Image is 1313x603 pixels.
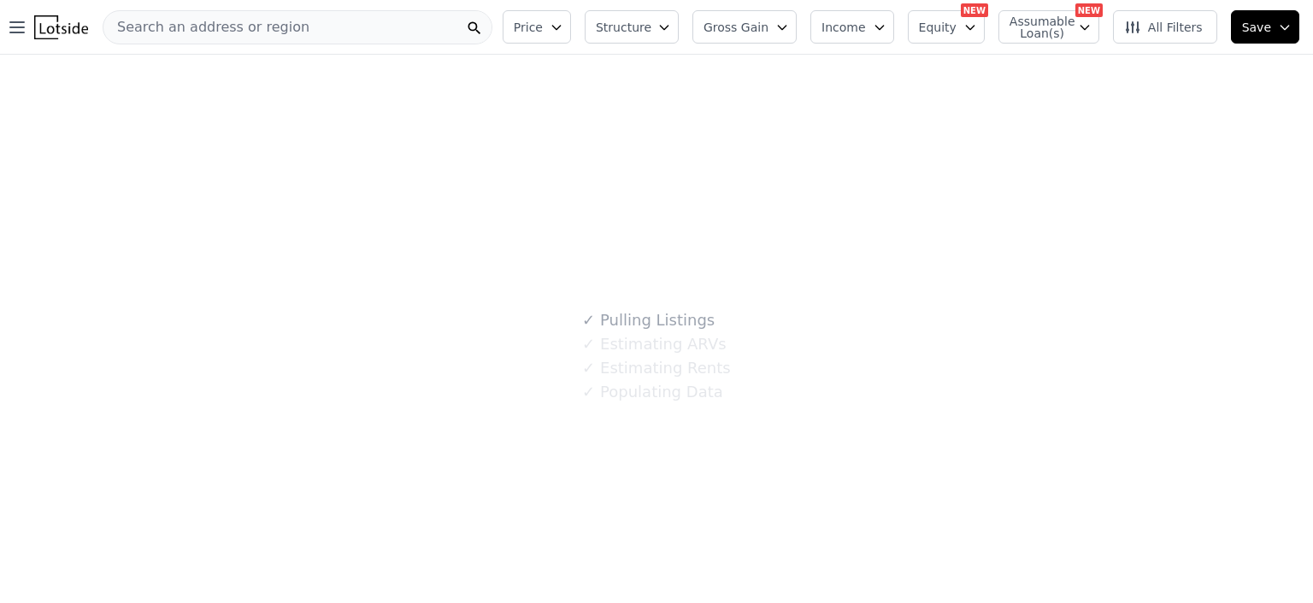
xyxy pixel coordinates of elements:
[821,19,866,36] span: Income
[1010,15,1064,39] span: Assumable Loan(s)
[585,10,679,44] button: Structure
[582,383,595,401] span: ✓
[1113,10,1217,44] button: All Filters
[961,3,988,17] div: NEW
[503,10,571,44] button: Price
[596,19,651,36] span: Structure
[998,10,1099,44] button: Assumable Loan(s)
[582,360,595,377] span: ✓
[1075,3,1103,17] div: NEW
[582,336,595,353] span: ✓
[908,10,985,44] button: Equity
[582,356,730,380] div: Estimating Rents
[103,17,309,38] span: Search an address or region
[582,380,722,404] div: Populating Data
[1242,19,1271,36] span: Save
[34,15,88,39] img: Lotside
[919,19,957,36] span: Equity
[582,332,726,356] div: Estimating ARVs
[1124,19,1203,36] span: All Filters
[1231,10,1299,44] button: Save
[514,19,543,36] span: Price
[582,312,595,329] span: ✓
[810,10,894,44] button: Income
[704,19,768,36] span: Gross Gain
[692,10,797,44] button: Gross Gain
[582,308,715,332] div: Pulling Listings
